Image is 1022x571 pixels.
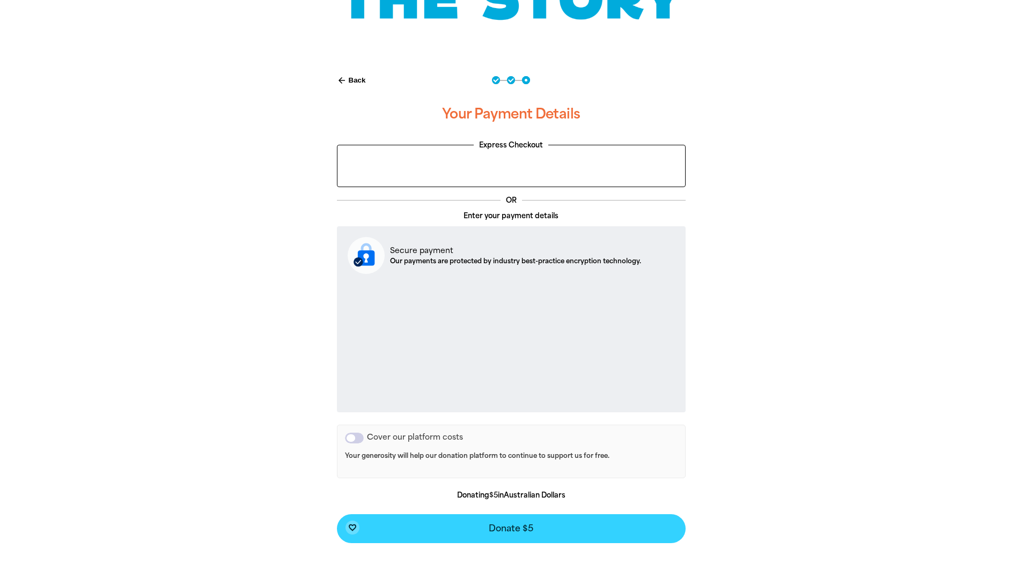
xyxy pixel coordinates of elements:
p: Enter your payment details [337,211,686,221]
i: favorite_border [348,523,357,532]
iframe: Secure payment input frame [345,283,677,403]
button: Navigate to step 1 of 3 to enter your donation amount [492,76,500,84]
i: arrow_back [337,76,347,85]
p: Donating in Australian Dollars [337,490,686,501]
button: Navigate to step 3 of 3 to enter your payment details [522,76,530,84]
p: Your generosity will help our donation platform to continue to support us for free. [345,452,678,470]
span: Donate $5 [489,524,533,533]
button: Cover our platform costs [345,433,364,443]
b: $5 [489,491,498,499]
h3: Your Payment Details [337,97,686,131]
p: Secure payment [390,245,641,256]
p: OR [501,195,522,206]
button: Navigate to step 2 of 3 to enter your details [507,76,515,84]
p: Our payments are protected by industry best-practice encryption technology. [390,256,641,266]
iframe: PayPal-paypal [343,151,680,180]
button: Back [333,71,370,90]
legend: Express Checkout [474,140,548,151]
button: favorite_borderDonate $5 [337,514,686,543]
